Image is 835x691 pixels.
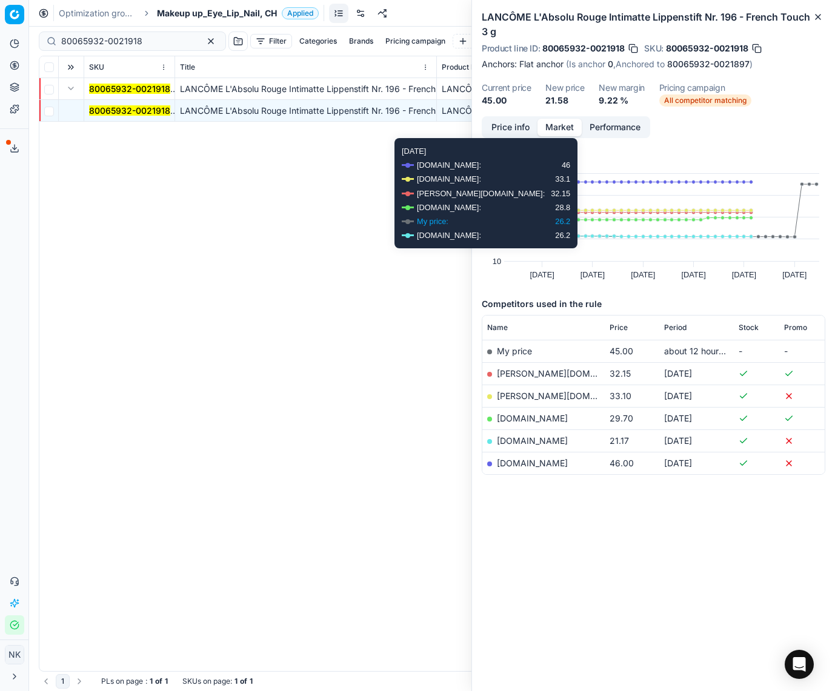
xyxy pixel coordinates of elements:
[157,7,277,19] span: Makeup up_Eye_Lip_Nail, CH
[89,83,170,95] button: 80065932-0021918
[659,84,751,92] dt: Pricing campaign
[664,346,740,356] span: about 12 hours ago
[610,413,633,423] span: 29.70
[59,7,319,19] nav: breadcrumb
[294,34,342,48] button: Categories
[537,119,582,136] button: Market
[282,7,319,19] span: Applied
[681,270,705,279] text: [DATE]
[61,35,194,47] input: Search by SKU or title
[5,645,24,664] button: NK
[644,44,664,53] span: SKU :
[664,435,692,446] span: [DATE]
[610,435,629,446] span: 21.17
[519,58,825,70] div: Flat anchor
[482,58,517,70] span: Anchors :
[381,34,450,48] button: Pricing campaign
[101,676,168,686] div: :
[89,105,170,117] button: 80065932-0021918
[250,34,292,48] button: Filter
[39,674,53,689] button: Go to previous page
[493,191,501,200] text: 40
[180,62,195,72] span: Title
[610,458,634,468] span: 46.00
[482,94,531,107] dd: 45.00
[482,84,531,92] dt: Current price
[664,458,692,468] span: [DATE]
[739,323,759,332] span: Stock
[664,413,692,423] span: [DATE]
[155,676,162,686] strong: of
[64,60,78,74] button: Expand all
[482,44,540,53] span: Product line ID :
[497,368,637,379] a: [PERSON_NAME][DOMAIN_NAME]
[182,676,232,686] span: SKUs on page :
[545,84,584,92] dt: New price
[89,84,170,94] mark: 80065932-0021918
[610,323,628,332] span: Price
[497,435,568,446] a: [DOMAIN_NAME]
[493,213,501,222] text: 30
[235,676,238,686] strong: 1
[64,81,78,96] button: Expand
[59,7,136,19] a: Optimization groups
[667,58,750,70] a: 80065932-0021897
[72,674,87,689] button: Go to next page
[664,368,692,379] span: [DATE]
[497,413,568,423] a: [DOMAIN_NAME]
[610,368,631,379] span: 32.15
[497,458,568,468] a: [DOMAIN_NAME]
[530,270,554,279] text: [DATE]
[453,34,509,48] button: Add filter
[101,676,143,686] span: PLs on page
[610,346,633,356] span: 45.00
[482,150,825,162] h5: Price history
[566,59,753,69] span: ( Is anchor , Anchored to )
[599,94,645,107] dd: 9.22 %
[610,391,631,401] span: 33.10
[493,257,501,266] text: 10
[581,270,605,279] text: [DATE]
[497,391,637,401] a: [PERSON_NAME][DOMAIN_NAME]
[782,270,807,279] text: [DATE]
[39,674,87,689] nav: pagination
[157,7,319,19] span: Makeup up_Eye_Lip_Nail, CHApplied
[240,676,247,686] strong: of
[150,676,153,686] strong: 1
[664,323,687,332] span: Period
[779,340,825,362] td: -
[56,674,70,689] button: 1
[666,42,748,55] span: 80065932-0021918
[545,94,584,107] dd: 21.58
[493,169,501,178] text: 50
[442,83,522,95] div: LANCÔME L'Absolu Rouge Intimatte Lippenstift Nr. 196 - French Touch 3 g
[542,42,625,55] span: 80065932-0021918
[582,119,648,136] button: Performance
[493,234,501,243] text: 20
[599,84,645,92] dt: New margin
[785,650,814,679] div: Open Intercom Messenger
[5,646,24,664] span: NK
[180,84,478,94] span: LANCÔME L'Absolu Rouge Intimatte Lippenstift Nr. 196 - French Touch 3 g
[631,270,655,279] text: [DATE]
[89,105,170,116] mark: 80065932-0021918
[732,270,756,279] text: [DATE]
[89,62,104,72] span: SKU
[482,298,825,310] h5: Competitors used in the rule
[608,58,613,70] a: 0
[664,391,692,401] span: [DATE]
[497,346,532,356] span: My price
[484,119,537,136] button: Price info
[250,676,253,686] strong: 1
[442,105,522,117] div: LANCÔME L'Absolu Rouge Intimatte Lippenstift Nr. 196 - French Touch 3 g
[165,676,168,686] strong: 1
[784,323,807,332] span: Promo
[659,94,751,107] span: All competitor matching
[482,10,825,39] h2: LANCÔME L'Absolu Rouge Intimatte Lippenstift Nr. 196 - French Touch 3 g
[180,105,478,116] span: LANCÔME L'Absolu Rouge Intimatte Lippenstift Nr. 196 - French Touch 3 g
[344,34,378,48] button: Brands
[487,323,508,332] span: Name
[734,340,779,362] td: -
[442,62,504,72] span: Product line name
